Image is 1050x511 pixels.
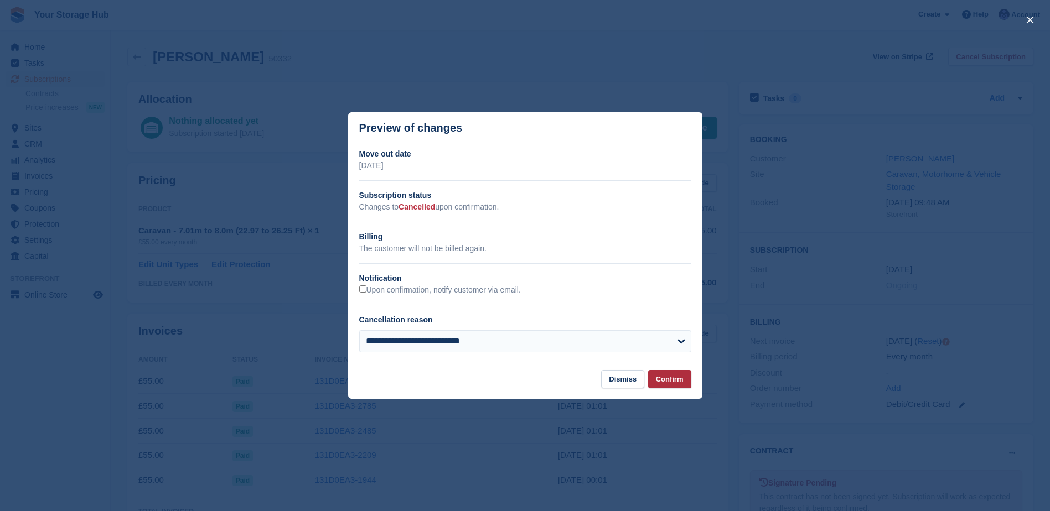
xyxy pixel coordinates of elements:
[359,285,366,293] input: Upon confirmation, notify customer via email.
[359,160,691,171] p: [DATE]
[359,122,463,134] p: Preview of changes
[359,273,691,284] h2: Notification
[1021,11,1039,29] button: close
[359,285,521,295] label: Upon confirmation, notify customer via email.
[359,201,691,213] p: Changes to upon confirmation.
[648,370,691,388] button: Confirm
[359,315,433,324] label: Cancellation reason
[359,243,691,254] p: The customer will not be billed again.
[359,190,691,201] h2: Subscription status
[359,231,691,243] h2: Billing
[359,148,691,160] h2: Move out date
[399,202,435,211] span: Cancelled
[601,370,644,388] button: Dismiss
